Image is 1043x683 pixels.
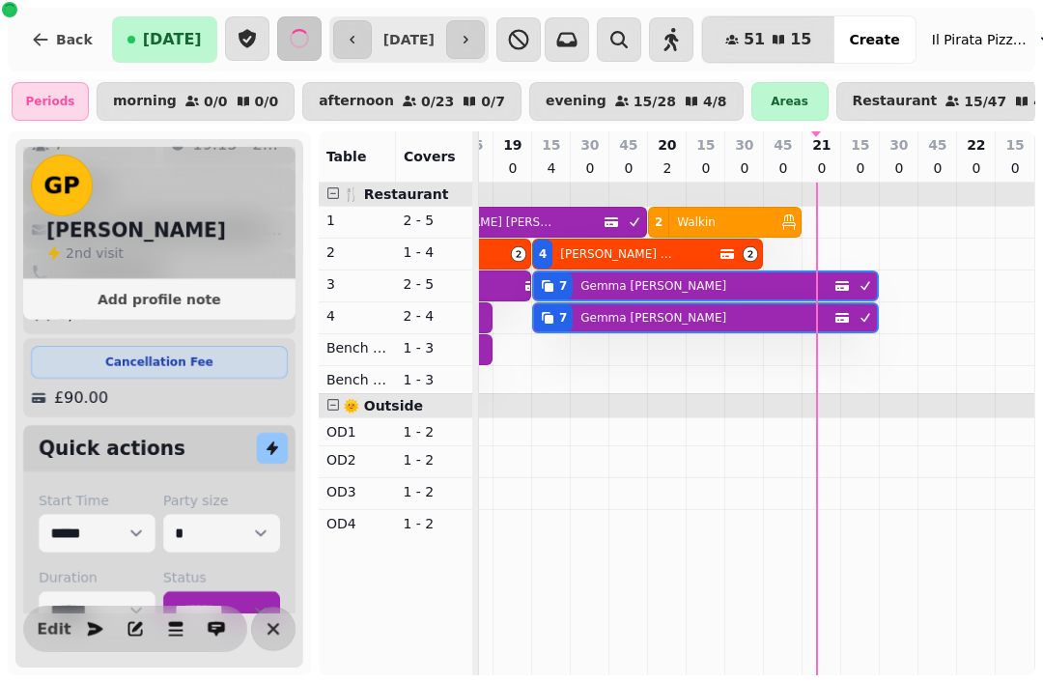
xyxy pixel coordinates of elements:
[660,158,675,178] p: 2
[39,435,185,462] h2: Quick actions
[735,135,753,155] p: 30
[343,398,423,413] span: 🌞 Outside
[46,293,272,306] span: Add profile note
[580,278,726,294] p: Gemma [PERSON_NAME]
[31,346,288,379] div: Cancellation Fee
[403,306,465,326] p: 2 - 4
[35,610,73,648] button: Edit
[74,245,96,261] span: nd
[403,274,465,294] p: 2 - 5
[751,82,829,121] div: Areas
[31,287,288,312] button: Add profile note
[302,82,521,121] button: afternoon0/230/7
[66,243,124,263] p: visit
[326,338,388,357] p: Bench Left
[12,82,89,121] div: Periods
[812,135,831,155] p: 21
[163,568,280,587] label: Status
[56,33,93,46] span: Back
[833,16,915,63] button: Create
[39,568,155,587] label: Duration
[853,94,938,109] p: Restaurant
[66,245,74,261] span: 2
[58,303,88,327] p: 3, 4
[677,214,716,230] p: Walkin
[542,135,560,155] p: 15
[326,306,388,326] p: 4
[634,95,676,108] p: 15 / 28
[39,491,155,510] label: Start Time
[97,82,295,121] button: morning0/00/0
[546,94,606,109] p: evening
[849,33,899,46] span: Create
[143,32,202,47] span: [DATE]
[403,338,465,357] p: 1 - 3
[403,450,465,470] p: 1 - 2
[774,135,792,155] p: 45
[326,422,388,441] p: OD1
[930,158,945,178] p: 0
[255,95,279,108] p: 0 / 0
[559,310,567,326] div: 7
[326,242,388,262] p: 2
[326,274,388,294] p: 3
[580,135,599,155] p: 30
[967,135,985,155] p: 22
[619,135,637,155] p: 45
[737,158,752,178] p: 0
[932,30,1029,49] span: Il Pirata Pizzata
[403,422,465,441] p: 1 - 2
[326,211,388,230] p: 1
[326,514,388,533] p: OD4
[406,214,555,230] p: [PERSON_NAME] [PERSON_NAME]
[889,135,908,155] p: 30
[112,16,217,63] button: [DATE]
[326,370,388,389] p: Bench Right
[698,158,714,178] p: 0
[1007,158,1023,178] p: 0
[403,514,465,533] p: 1 - 2
[703,95,727,108] p: 4 / 8
[580,310,726,326] p: Gemma [PERSON_NAME]
[928,135,946,155] p: 45
[560,246,683,262] p: [PERSON_NAME] Willan
[891,158,907,178] p: 0
[113,94,177,109] p: morning
[15,16,108,63] button: Back
[582,158,598,178] p: 0
[814,158,830,178] p: 0
[403,211,465,230] p: 2 - 5
[403,482,465,501] p: 1 - 2
[544,158,559,178] p: 4
[46,216,226,243] h2: [PERSON_NAME]
[43,174,79,197] span: GP
[421,95,454,108] p: 0 / 23
[326,149,367,164] span: Table
[964,95,1006,108] p: 15 / 47
[403,242,465,262] p: 1 - 4
[343,186,449,202] span: 🍴 Restaurant
[42,621,66,637] span: Edit
[204,95,228,108] p: 0 / 0
[851,135,869,155] p: 15
[853,158,868,178] p: 0
[790,32,811,47] span: 15
[326,450,388,470] p: OD2
[503,135,521,155] p: 19
[1005,135,1024,155] p: 15
[702,16,835,63] button: 5115
[403,370,465,389] p: 1 - 3
[481,95,505,108] p: 0 / 7
[969,158,984,178] p: 0
[744,32,765,47] span: 51
[658,135,676,155] p: 20
[696,135,715,155] p: 15
[655,214,662,230] div: 2
[559,278,567,294] div: 7
[326,482,388,501] p: OD3
[529,82,744,121] button: evening15/284/8
[163,491,280,510] label: Party size
[621,158,636,178] p: 0
[404,149,456,164] span: Covers
[319,94,394,109] p: afternoon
